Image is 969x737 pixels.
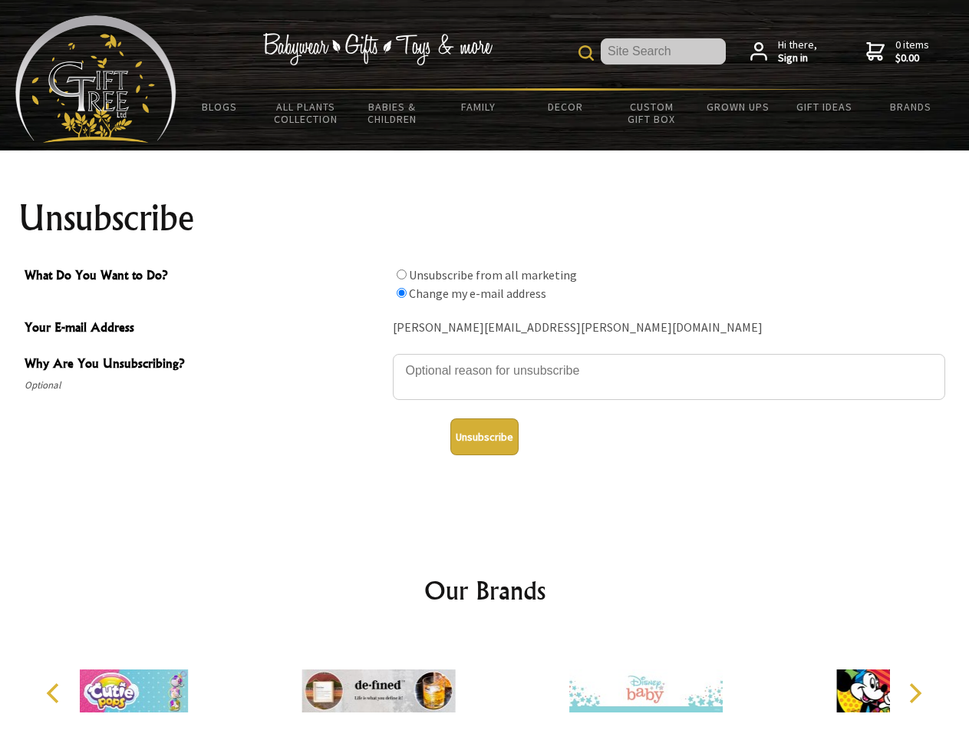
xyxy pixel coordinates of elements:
input: What Do You Want to Do? [397,269,407,279]
a: Babies & Children [349,91,436,135]
span: What Do You Want to Do? [25,266,385,288]
a: Family [436,91,522,123]
img: Babyware - Gifts - Toys and more... [15,15,176,143]
h2: Our Brands [31,572,939,609]
a: Gift Ideas [781,91,868,123]
img: Babywear - Gifts - Toys & more [262,33,493,65]
a: 0 items$0.00 [866,38,929,65]
textarea: Why Are You Unsubscribing? [393,354,945,400]
a: Brands [868,91,954,123]
a: BLOGS [176,91,263,123]
input: Site Search [601,38,726,64]
span: Your E-mail Address [25,318,385,340]
a: Hi there,Sign in [750,38,817,65]
a: Decor [522,91,608,123]
div: [PERSON_NAME][EMAIL_ADDRESS][PERSON_NAME][DOMAIN_NAME] [393,316,945,340]
span: Optional [25,376,385,395]
a: Custom Gift Box [608,91,695,135]
label: Change my e-mail address [409,286,546,301]
img: product search [578,45,594,61]
span: Hi there, [778,38,817,65]
a: All Plants Collection [263,91,350,135]
label: Unsubscribe from all marketing [409,267,577,283]
span: Why Are You Unsubscribing? [25,354,385,376]
h1: Unsubscribe [18,200,951,236]
button: Unsubscribe [450,418,519,455]
a: Grown Ups [694,91,781,123]
strong: Sign in [778,51,817,65]
button: Next [898,676,931,710]
span: 0 items [895,38,929,65]
input: What Do You Want to Do? [397,288,407,298]
button: Previous [38,676,72,710]
strong: $0.00 [895,51,929,65]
